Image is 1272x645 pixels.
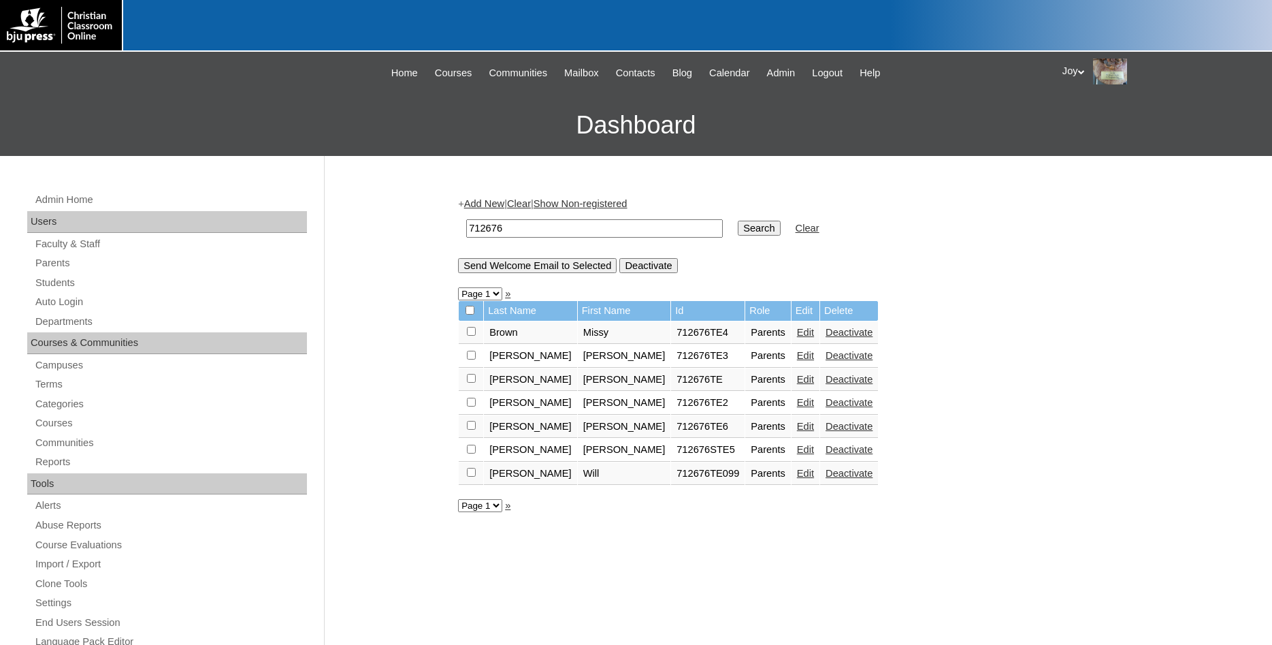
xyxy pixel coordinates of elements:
[34,294,307,311] a: Auto Login
[797,444,814,455] a: Edit
[797,468,814,479] a: Edit
[578,321,671,345] td: Missy
[428,65,479,81] a: Courses
[27,332,307,354] div: Courses & Communities
[609,65,662,81] a: Contacts
[34,576,307,593] a: Clone Tools
[27,211,307,233] div: Users
[34,396,307,413] a: Categories
[826,327,873,338] a: Deactivate
[671,345,745,368] td: 712676TE3
[745,439,791,462] td: Parents
[1062,59,1258,84] div: Joy
[805,65,849,81] a: Logout
[671,321,745,345] td: 712676TE4
[671,462,745,486] td: 712676TE099
[738,221,780,236] input: Search
[505,500,510,511] a: »
[34,255,307,272] a: Parents
[671,368,745,392] td: 712676TE
[745,392,791,415] td: Parents
[745,301,791,321] td: Role
[826,468,873,479] a: Deactivate
[672,65,692,81] span: Blog
[812,65,843,81] span: Logout
[484,439,577,462] td: [PERSON_NAME]
[34,537,307,554] a: Course Evaluations
[484,301,577,321] td: Last Name
[860,65,880,81] span: Help
[578,368,671,392] td: [PERSON_NAME]
[34,191,307,208] a: Admin Home
[27,473,307,495] div: Tools
[797,327,814,338] a: Edit
[826,350,873,361] a: Deactivate
[484,368,577,392] td: [PERSON_NAME]
[489,65,548,81] span: Communities
[7,7,115,44] img: logo-white.png
[7,95,1265,156] h3: Dashboard
[466,219,723,238] input: Search
[745,415,791,439] td: Parents
[34,454,307,471] a: Reports
[34,313,307,330] a: Departments
[385,65,425,81] a: Home
[671,439,745,462] td: 712676STE5
[507,198,531,209] a: Clear
[745,345,791,368] td: Parents
[745,368,791,392] td: Parents
[458,197,1132,272] div: + | |
[578,301,671,321] td: First Name
[767,65,796,81] span: Admin
[797,397,814,408] a: Edit
[745,462,791,486] td: Parents
[34,595,307,612] a: Settings
[391,65,418,81] span: Home
[826,397,873,408] a: Deactivate
[557,65,606,81] a: Mailbox
[484,415,577,439] td: [PERSON_NAME]
[796,223,819,234] a: Clear
[709,65,749,81] span: Calendar
[435,65,472,81] span: Courses
[34,614,307,631] a: End Users Session
[578,439,671,462] td: [PERSON_NAME]
[483,65,555,81] a: Communities
[702,65,756,81] a: Calendar
[464,198,504,209] a: Add New
[792,301,819,321] td: Edit
[671,415,745,439] td: 712676TE6
[826,374,873,385] a: Deactivate
[616,65,655,81] span: Contacts
[826,444,873,455] a: Deactivate
[745,321,791,345] td: Parents
[484,392,577,415] td: [PERSON_NAME]
[797,374,814,385] a: Edit
[578,345,671,368] td: [PERSON_NAME]
[484,462,577,486] td: [PERSON_NAME]
[578,415,671,439] td: [PERSON_NAME]
[619,258,677,273] input: Deactivate
[826,421,873,432] a: Deactivate
[34,376,307,393] a: Terms
[484,345,577,368] td: [PERSON_NAME]
[34,274,307,292] a: Students
[534,198,627,209] a: Show Non-registered
[564,65,599,81] span: Mailbox
[820,301,878,321] td: Delete
[34,497,307,514] a: Alerts
[505,288,510,299] a: »
[34,415,307,432] a: Courses
[34,517,307,534] a: Abuse Reports
[578,462,671,486] td: Will
[458,258,617,273] input: Send Welcome Email to Selected
[34,236,307,253] a: Faculty & Staff
[797,421,814,432] a: Edit
[671,392,745,415] td: 712676TE2
[671,301,745,321] td: Id
[484,321,577,345] td: Brown
[34,357,307,374] a: Campuses
[1093,59,1127,84] img: Joy Dantz
[760,65,802,81] a: Admin
[34,556,307,573] a: Import / Export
